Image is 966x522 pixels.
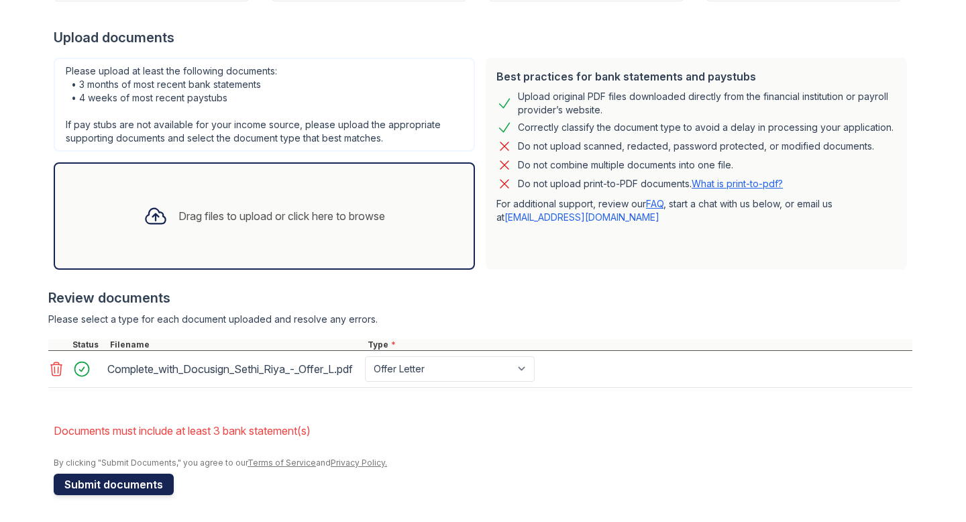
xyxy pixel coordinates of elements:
[54,28,912,47] div: Upload documents
[646,198,663,209] a: FAQ
[70,340,107,350] div: Status
[692,178,783,189] a: What is print-to-pdf?
[54,417,912,444] li: Documents must include at least 3 bank statement(s)
[48,313,912,326] div: Please select a type for each document uploaded and resolve any errors.
[54,58,475,152] div: Please upload at least the following documents: • 3 months of most recent bank statements • 4 wee...
[518,90,896,117] div: Upload original PDF files downloaded directly from the financial institution or payroll provider’...
[518,177,783,191] p: Do not upload print-to-PDF documents.
[107,358,360,380] div: Complete_with_Docusign_Sethi_Riya_-_Offer_L.pdf
[54,474,174,495] button: Submit documents
[107,340,365,350] div: Filename
[504,211,659,223] a: [EMAIL_ADDRESS][DOMAIN_NAME]
[248,458,316,468] a: Terms of Service
[365,340,912,350] div: Type
[54,458,912,468] div: By clicking "Submit Documents," you agree to our and
[518,138,874,154] div: Do not upload scanned, redacted, password protected, or modified documents.
[518,157,733,173] div: Do not combine multiple documents into one file.
[178,208,385,224] div: Drag files to upload or click here to browse
[496,197,896,224] p: For additional support, review our , start a chat with us below, or email us at
[496,68,896,85] div: Best practices for bank statements and paystubs
[48,289,912,307] div: Review documents
[331,458,387,468] a: Privacy Policy.
[518,119,894,136] div: Correctly classify the document type to avoid a delay in processing your application.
